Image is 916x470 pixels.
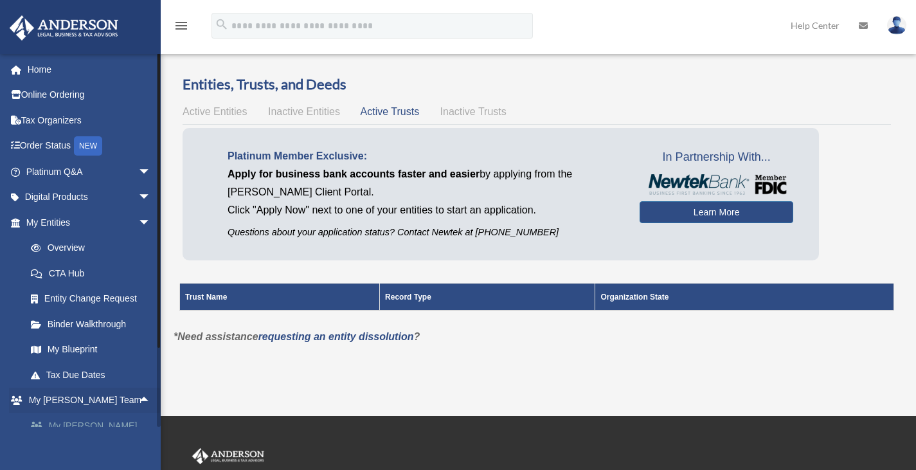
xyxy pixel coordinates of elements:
[74,136,102,156] div: NEW
[228,224,620,240] p: Questions about your application status? Contact Newtek at [PHONE_NUMBER]
[9,210,164,235] a: My Entitiesarrow_drop_down
[887,16,906,35] img: User Pic
[9,57,170,82] a: Home
[18,311,164,337] a: Binder Walkthrough
[228,168,480,179] span: Apply for business bank accounts faster and easier
[595,284,894,311] th: Organization State
[640,201,793,223] a: Learn More
[9,159,170,185] a: Platinum Q&Aarrow_drop_down
[9,388,170,413] a: My [PERSON_NAME] Teamarrow_drop_up
[174,331,420,342] em: *Need assistance ?
[9,185,170,210] a: Digital Productsarrow_drop_down
[174,18,189,33] i: menu
[9,82,170,108] a: Online Ordering
[18,260,164,286] a: CTA Hub
[228,201,620,219] p: Click "Apply Now" next to one of your entities to start an application.
[6,15,122,41] img: Anderson Advisors Platinum Portal
[138,210,164,236] span: arrow_drop_down
[440,106,507,117] span: Inactive Trusts
[18,337,164,363] a: My Blueprint
[228,147,620,165] p: Platinum Member Exclusive:
[228,165,620,201] p: by applying from the [PERSON_NAME] Client Portal.
[18,235,157,261] a: Overview
[380,284,595,311] th: Record Type
[640,147,793,168] span: In Partnership With...
[361,106,420,117] span: Active Trusts
[183,106,247,117] span: Active Entities
[18,413,170,454] a: My [PERSON_NAME] Team
[138,388,164,414] span: arrow_drop_up
[646,174,787,195] img: NewtekBankLogoSM.png
[190,448,267,465] img: Anderson Advisors Platinum Portal
[174,23,189,33] a: menu
[215,17,229,32] i: search
[9,107,170,133] a: Tax Organizers
[9,133,170,159] a: Order StatusNEW
[183,75,891,95] h3: Entities, Trusts, and Deeds
[180,284,380,311] th: Trust Name
[258,331,414,342] a: requesting an entity dissolution
[18,362,164,388] a: Tax Due Dates
[138,159,164,185] span: arrow_drop_down
[18,286,164,312] a: Entity Change Request
[138,185,164,211] span: arrow_drop_down
[268,106,340,117] span: Inactive Entities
